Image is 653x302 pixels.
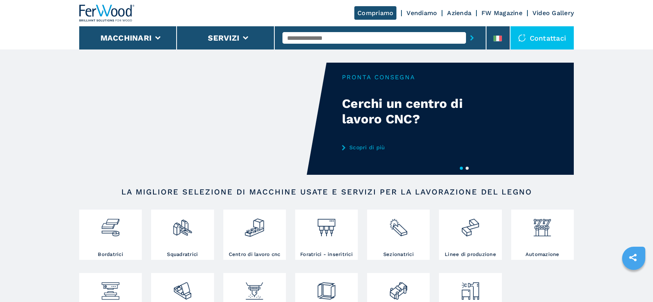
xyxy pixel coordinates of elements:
[532,9,574,17] a: Video Gallery
[460,275,481,301] img: aspirazione_1.png
[223,210,286,260] a: Centro di lavoro cnc
[100,275,121,301] img: pressa-strettoia.png
[244,275,265,301] img: verniciatura_1.png
[460,212,481,238] img: linee_di_produzione_2.png
[316,212,337,238] img: foratrici_inseritrici_2.png
[532,212,553,238] img: automazione.png
[208,33,239,43] button: Servizi
[383,251,414,258] h3: Sezionatrici
[151,210,214,260] a: Squadratrici
[466,167,469,170] button: 2
[100,33,152,43] button: Macchinari
[525,251,559,258] h3: Automazione
[406,9,437,17] a: Vendiamo
[79,210,142,260] a: Bordatrici
[466,29,478,47] button: submit-button
[518,34,526,42] img: Contattaci
[244,212,265,238] img: centro_di_lavoro_cnc_2.png
[481,9,522,17] a: FW Magazine
[510,26,574,49] div: Contattaci
[316,275,337,301] img: montaggio_imballaggio_2.png
[300,251,353,258] h3: Foratrici - inseritrici
[367,210,430,260] a: Sezionatrici
[511,210,574,260] a: Automazione
[172,212,193,238] img: squadratrici_2.png
[447,9,471,17] a: Azienda
[79,63,326,175] video: Your browser does not support the video tag.
[445,251,496,258] h3: Linee di produzione
[295,210,358,260] a: Foratrici - inseritrici
[104,187,549,196] h2: LA MIGLIORE SELEZIONE DI MACCHINE USATE E SERVIZI PER LA LAVORAZIONE DEL LEGNO
[100,212,121,238] img: bordatrici_1.png
[354,6,396,20] a: Compriamo
[98,251,123,258] h3: Bordatrici
[167,251,198,258] h3: Squadratrici
[172,275,193,301] img: levigatrici_2.png
[79,5,135,22] img: Ferwood
[388,275,409,301] img: lavorazione_porte_finestre_2.png
[388,212,409,238] img: sezionatrici_2.png
[342,144,493,150] a: Scopri di più
[460,167,463,170] button: 1
[439,210,502,260] a: Linee di produzione
[623,248,643,267] a: sharethis
[229,251,281,258] h3: Centro di lavoro cnc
